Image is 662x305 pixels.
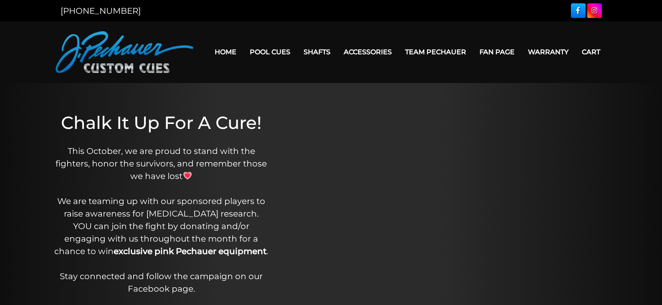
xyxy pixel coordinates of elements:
[114,246,266,256] strong: exclusive pink Pechauer equipment
[61,6,141,16] a: [PHONE_NUMBER]
[398,41,473,63] a: Team Pechauer
[297,41,337,63] a: Shafts
[575,41,607,63] a: Cart
[56,31,193,73] img: Pechauer Custom Cues
[208,41,243,63] a: Home
[521,41,575,63] a: Warranty
[243,41,297,63] a: Pool Cues
[54,145,269,295] p: This October, we are proud to stand with the fighters, honor the survivors, and remember those we...
[183,171,192,180] img: 💗
[54,112,269,133] h1: Chalk It Up For A Cure!
[337,41,398,63] a: Accessories
[473,41,521,63] a: Fan Page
